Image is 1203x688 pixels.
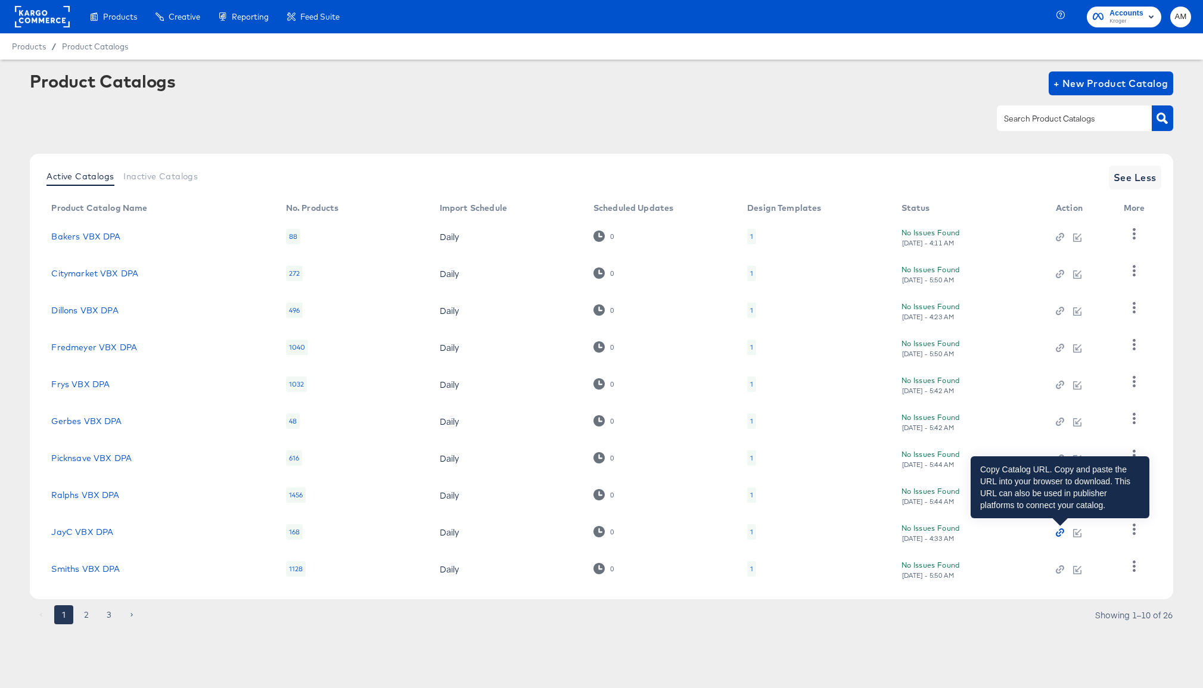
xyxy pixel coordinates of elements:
[610,528,614,536] div: 0
[747,340,756,355] div: 1
[750,343,753,352] div: 1
[750,306,753,315] div: 1
[430,329,584,366] td: Daily
[430,292,584,329] td: Daily
[1087,7,1161,27] button: AccountsKroger
[747,450,756,466] div: 1
[1046,199,1114,218] th: Action
[750,379,753,389] div: 1
[610,454,614,462] div: 0
[610,491,614,499] div: 0
[610,417,614,425] div: 0
[610,232,614,241] div: 0
[51,490,119,500] a: Ralphs VBX DPA
[750,527,753,537] div: 1
[430,366,584,403] td: Daily
[169,12,200,21] span: Creative
[1114,169,1157,186] span: See Less
[593,563,614,574] div: 0
[1109,7,1143,20] span: Accounts
[51,232,120,241] a: Bakers VBX DPA
[286,303,303,318] div: 496
[593,489,614,500] div: 0
[610,380,614,388] div: 0
[430,440,584,477] td: Daily
[286,487,306,503] div: 1456
[286,203,339,213] div: No. Products
[77,605,96,624] button: Go to page 2
[593,304,614,316] div: 0
[51,306,118,315] a: Dillons VBX DPA
[54,605,73,624] button: page 1
[747,487,756,503] div: 1
[747,524,756,540] div: 1
[286,561,306,577] div: 1128
[747,413,756,429] div: 1
[1109,17,1143,26] span: Kroger
[610,306,614,315] div: 0
[51,527,113,537] a: JayC VBX DPA
[122,605,141,624] button: Go to next page
[750,453,753,463] div: 1
[12,42,46,51] span: Products
[286,413,300,429] div: 48
[892,199,1046,218] th: Status
[103,12,137,21] span: Products
[610,269,614,278] div: 0
[430,477,584,513] td: Daily
[300,12,340,21] span: Feed Suite
[30,605,143,624] nav: pagination navigation
[747,303,756,318] div: 1
[747,561,756,577] div: 1
[430,218,584,255] td: Daily
[100,605,119,624] button: Go to page 3
[747,266,756,281] div: 1
[430,403,584,440] td: Daily
[1114,199,1160,218] th: More
[747,229,756,244] div: 1
[30,71,175,91] div: Product Catalogs
[750,269,753,278] div: 1
[430,255,584,292] td: Daily
[286,524,303,540] div: 168
[51,269,138,278] a: Citymarket VBX DPA
[1175,10,1186,24] span: AM
[123,172,198,181] span: Inactive Catalogs
[51,203,147,213] div: Product Catalog Name
[593,415,614,427] div: 0
[286,450,302,466] div: 616
[51,564,120,574] a: Smiths VBX DPA
[747,203,821,213] div: Design Templates
[1049,71,1173,95] button: + New Product Catalog
[62,42,128,51] a: Product Catalogs
[286,266,303,281] div: 272
[750,564,753,574] div: 1
[1002,112,1129,126] input: Search Product Catalogs
[1053,75,1168,92] span: + New Product Catalog
[750,490,753,500] div: 1
[51,416,122,426] a: Gerbes VBX DPA
[286,376,307,392] div: 1032
[593,378,614,390] div: 0
[593,203,674,213] div: Scheduled Updates
[440,203,507,213] div: Import Schedule
[51,453,132,463] a: Picknsave VBX DPA
[593,452,614,463] div: 0
[593,267,614,279] div: 0
[593,526,614,537] div: 0
[51,379,110,389] a: Frys VBX DPA
[232,12,269,21] span: Reporting
[610,343,614,351] div: 0
[593,231,614,242] div: 0
[46,172,114,181] span: Active Catalogs
[430,550,584,587] td: Daily
[593,341,614,353] div: 0
[286,340,309,355] div: 1040
[750,416,753,426] div: 1
[1170,7,1191,27] button: AM
[750,232,753,241] div: 1
[286,229,300,244] div: 88
[747,376,756,392] div: 1
[430,513,584,550] td: Daily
